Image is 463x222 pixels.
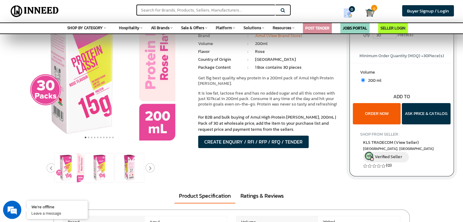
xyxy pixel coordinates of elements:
p: For B2B and bulk buying of Amul High Protein [PERSON_NAME], 200mL | Pack of 30 at wholesale price... [198,114,340,133]
button: 9 [108,134,111,140]
button: 4 [93,134,96,140]
button: 3 [90,134,93,140]
button: Previous [47,163,56,172]
span: 200 ml [365,77,381,84]
li: Brand [198,33,241,39]
input: Search for Brands, Products, Sellers, Manufacturers... [136,5,275,16]
p: Leave a message [31,210,83,216]
a: Amul (View Brand Store) [255,33,302,39]
span: Platform [216,25,232,31]
li: [GEOGRAPHIC_DATA] [255,57,340,63]
button: ASK PRICE & CATALOG [402,103,451,124]
img: Amul High Protein Rose Lassi, 200mL [115,153,144,182]
span: Hospitality [119,25,139,31]
a: my Quotes 0 [335,6,365,20]
a: Cart 0 [365,6,370,19]
span: 0 [371,5,377,11]
p: It is low fat, lactose free and has no added sugar and all this comes with just 107kcal in 200ml ... [198,91,340,107]
button: 1 [84,134,87,140]
a: SELLER LOGIN [381,25,405,31]
a: POST TENDER [305,25,329,31]
a: JOBS PORTAL [343,25,367,31]
button: 10 [111,134,114,140]
li: Country of Origin [198,57,241,63]
h4: SHOP FROM SELLER: [360,132,443,137]
span: Piece(s) [398,30,413,40]
button: CREATE ENQUIRY / RFI / RFP / RFQ / TENDER [198,136,309,148]
li: : [241,64,255,71]
li: : [241,41,255,47]
img: Amul High Protein Rose Lassi, 200mL [55,153,84,182]
span: All Brands [151,25,170,31]
button: 7 [102,134,105,140]
a: Ratings & Reviews [236,189,288,203]
span: Minimum Order Quantity (MOQ) = Piece(s) [360,53,444,59]
li: 200ml [255,41,340,47]
div: We're offline [31,204,83,210]
li: Volume [198,41,241,47]
li: : [241,49,255,55]
button: 6 [99,134,102,140]
p: Get 15g best quality whey protein in a 200ml pack of Amul High Protein [PERSON_NAME]. [198,75,340,86]
span: KLS TRADECOM [363,139,419,146]
span: Verified Seller [375,154,402,160]
li: 1 Box contains 30 pieces [255,64,340,71]
li: : [241,33,255,39]
button: ORDER NOW [353,103,401,124]
span: SHOP BY CATEGORY [67,25,103,31]
li: Flavor [198,49,241,55]
img: Amul High Protein Rose Lassi, 200mL [85,153,114,182]
span: 30 [423,53,428,59]
a: KLS TRADECOM (View Seller) [GEOGRAPHIC_DATA], [GEOGRAPHIC_DATA] Verified Seller [363,139,440,162]
img: Show My Quotes [343,9,353,18]
label: Volume [360,69,443,77]
span: Sale & Offers [181,25,204,31]
div: ADD TO [350,93,454,100]
span: Buyer Signup / Login [407,7,449,14]
img: Cart [365,8,374,17]
a: Product Specification [174,189,235,203]
li: Package Content [198,64,241,71]
button: 5 [96,134,99,140]
img: inneed-verified-seller-icon.png [365,152,374,161]
span: East Delhi [363,146,440,151]
li: : [241,57,255,63]
a: Buyer Signup / Login [402,5,454,16]
span: Resources [273,25,291,31]
button: 2 [87,134,90,140]
img: Inneed.Market [8,4,61,19]
button: Next [146,163,155,172]
button: 8 [105,134,108,140]
span: 0 [349,6,355,12]
span: Solutions [244,25,261,31]
label: Qty [360,30,373,40]
a: (0) [386,162,392,168]
li: Rose [255,49,340,55]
